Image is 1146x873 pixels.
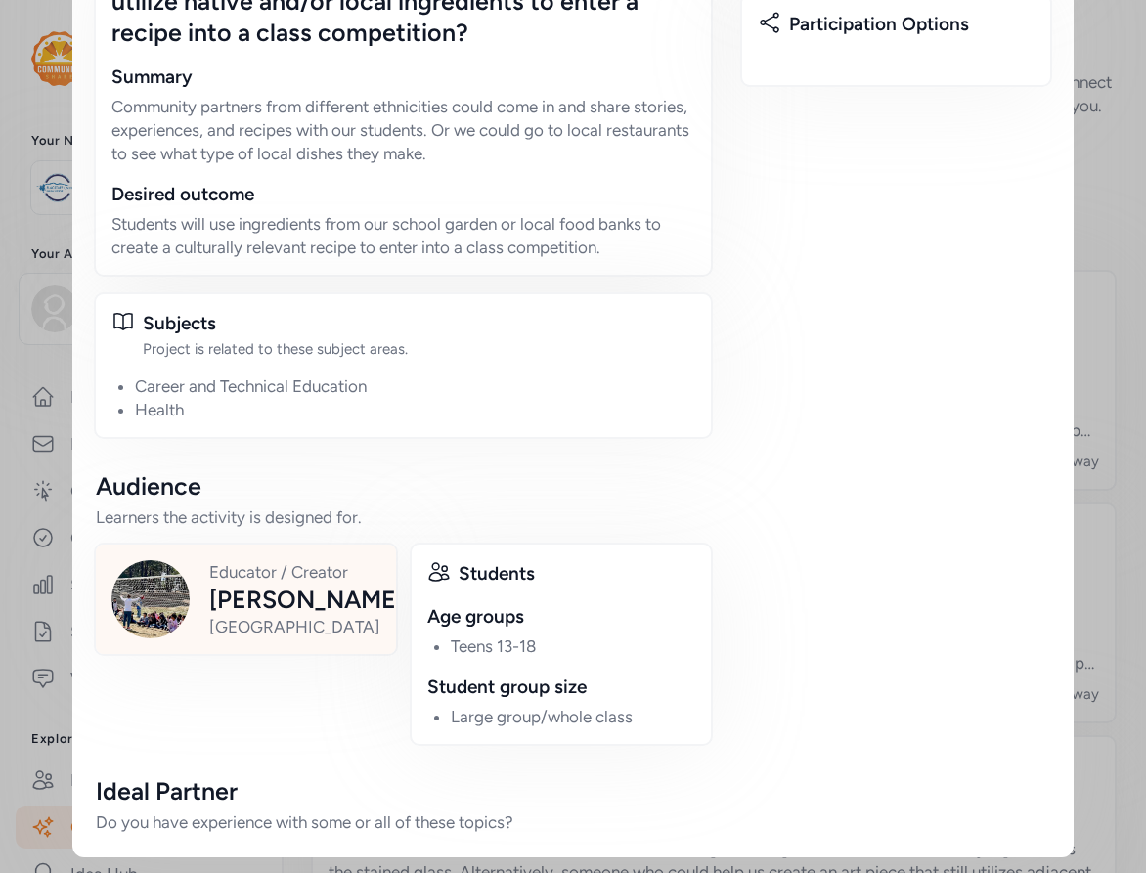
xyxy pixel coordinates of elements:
[111,95,695,165] p: Community partners from different ethnicities could come in and share stories, experiences, and r...
[209,615,404,638] div: [GEOGRAPHIC_DATA]
[111,64,695,91] div: Summary
[96,470,711,502] div: Audience
[111,212,695,259] p: Students will use ingredients from our school garden or local food banks to create a culturally r...
[459,560,696,588] div: Students
[96,810,711,834] div: Do you have experience with some or all of these topics?
[209,560,404,584] div: Educator / Creator
[209,584,404,615] div: [PERSON_NAME]
[789,11,1035,38] div: Participation Options
[96,775,711,807] div: Ideal Partner
[451,705,696,728] li: Large group/whole class
[135,374,695,398] li: Career and Technical Education
[451,634,696,658] li: Teens 13-18
[111,560,190,638] img: Avatar
[96,505,711,529] div: Learners the activity is designed for.
[427,603,696,631] div: Age groups
[427,674,696,701] div: Student group size
[111,181,695,208] div: Desired outcome
[143,339,695,359] div: Project is related to these subject areas.
[135,398,695,421] li: Health
[143,310,695,337] div: Subjects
